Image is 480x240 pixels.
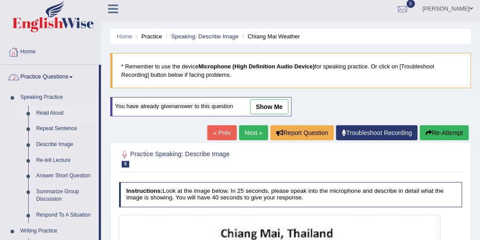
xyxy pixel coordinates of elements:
[32,137,99,153] a: Describe Image
[110,53,471,88] blockquote: * Remember to use the device for speaking practice. Or click on [Troubleshoot Recording] button b...
[239,125,268,140] a: Next »
[16,223,99,239] a: Writing Practice
[420,125,469,140] button: Re-Attempt
[122,161,130,168] span: 5
[171,33,238,40] a: Speaking: Describe Image
[270,125,334,140] button: Report Question
[199,63,315,70] b: Microphone (High Definition Audio Device)
[32,153,99,169] a: Re-tell Lecture
[336,125,418,140] a: Troubleshoot Recording
[117,33,132,40] a: Home
[250,99,289,114] a: show me
[32,121,99,137] a: Repeat Sentence
[119,149,332,168] h2: Practice Speaking: Describe Image
[0,40,101,62] a: Home
[0,65,99,87] a: Practice Questions
[16,90,99,105] a: Speaking Practice
[207,125,236,140] a: « Prev
[119,182,463,207] h4: Look at the image below. In 25 seconds, please speak into the microphone and describe in detail w...
[32,168,99,184] a: Answer Short Question
[126,187,162,194] b: Instructions:
[32,105,99,121] a: Read Aloud
[32,184,99,207] a: Summarize Group Discussion
[32,207,99,223] a: Respond To A Situation
[134,32,162,41] li: Practice
[110,97,292,116] div: You have already given answer to this question
[240,32,300,41] li: Chiang Mai Weather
